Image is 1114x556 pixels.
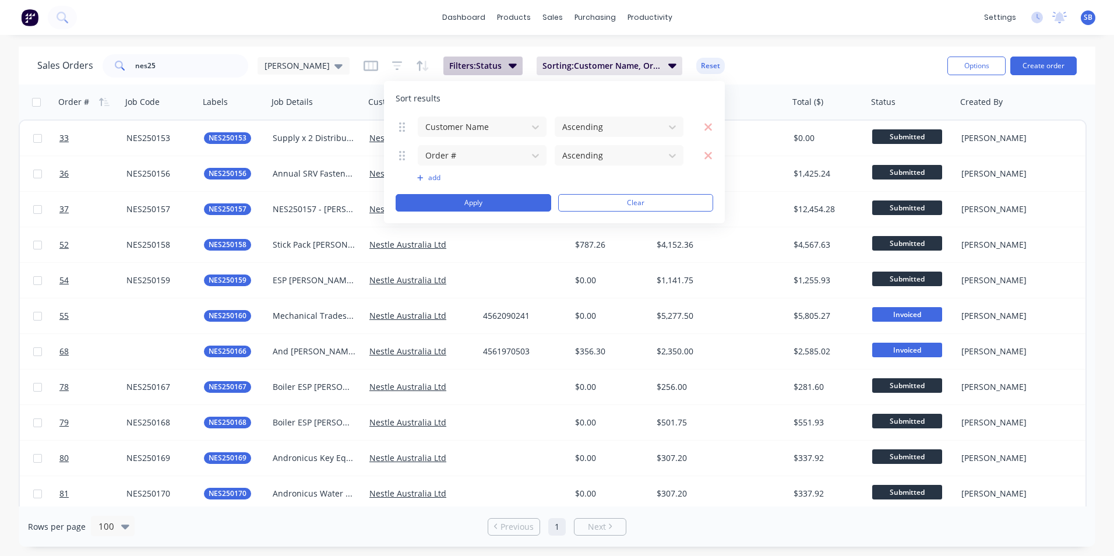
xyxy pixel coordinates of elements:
[872,485,942,499] span: Submitted
[542,60,661,72] span: Sorting: Customer Name, Order #
[369,488,446,499] a: Nestle Australia Ltd
[369,417,446,428] a: Nestle Australia Ltd
[436,9,491,26] a: dashboard
[135,54,249,78] input: Search...
[59,227,126,262] a: 52
[59,263,126,298] a: 54
[575,239,644,251] div: $787.26
[417,173,547,182] button: add
[622,9,678,26] div: productivity
[209,346,246,357] span: NES250166
[1010,57,1077,75] button: Create order
[59,417,69,428] span: 79
[59,275,69,286] span: 54
[369,239,446,250] a: Nestle Australia Ltd
[203,96,228,108] div: Labels
[204,239,251,251] button: NES250158
[369,452,446,463] a: Nestle Australia Ltd
[59,168,69,180] span: 36
[126,132,191,144] div: NES250153
[961,381,1033,393] div: [PERSON_NAME]
[204,346,251,357] button: NES250166
[872,272,942,286] span: Submitted
[126,275,191,286] div: NES250159
[369,310,446,321] a: Nestle Australia Ltd
[209,239,246,251] span: NES250158
[872,236,942,251] span: Submitted
[204,452,251,464] button: NES250169
[449,60,502,72] span: Filters: Status
[794,168,859,180] div: $1,425.24
[204,381,251,393] button: NES250167
[588,521,606,533] span: Next
[961,168,1033,180] div: [PERSON_NAME]
[792,96,823,108] div: Total ($)
[794,417,859,428] div: $551.93
[488,521,540,533] a: Previous page
[483,346,562,357] div: 4561970503
[657,275,778,286] div: $1,141.75
[794,275,859,286] div: $1,255.93
[126,381,191,393] div: NES250167
[961,452,1033,464] div: [PERSON_NAME]
[396,93,440,104] span: Sort results
[209,417,246,428] span: NES250168
[961,203,1033,215] div: [PERSON_NAME]
[872,343,942,357] span: Invoiced
[558,194,714,212] button: Clear
[872,129,942,144] span: Submitted
[794,488,859,499] div: $337.92
[204,417,251,428] button: NES250168
[272,96,313,108] div: Job Details
[59,381,69,393] span: 78
[657,239,778,251] div: $4,152.36
[369,168,446,179] a: Nestle Australia Ltd
[657,346,778,357] div: $2,350.00
[204,168,251,180] button: NES250156
[483,310,562,322] div: 4562090241
[59,239,69,251] span: 52
[872,449,942,464] span: Submitted
[273,203,356,215] div: NES250157 - [PERSON_NAME] Press Flush Line, [GEOGRAPHIC_DATA], Chute, Vent, Platform
[28,521,86,533] span: Rows per page
[273,275,356,286] div: ESP [PERSON_NAME] Replacement
[369,381,446,392] a: Nestle Australia Ltd
[204,203,251,215] button: NES250157
[491,9,537,26] div: products
[59,476,126,511] a: 81
[575,310,644,322] div: $0.00
[369,132,446,143] a: Nestle Australia Ltd
[126,239,191,251] div: NES250158
[657,488,778,499] div: $307.20
[696,58,725,74] button: Reset
[204,132,251,144] button: NES250153
[21,9,38,26] img: Factory
[548,518,566,536] a: Page 1 is your current page
[396,194,551,212] button: Apply
[872,165,942,180] span: Submitted
[794,239,859,251] div: $4,567.63
[209,488,246,499] span: NES250170
[574,521,626,533] a: Next page
[537,57,682,75] button: Sorting:Customer Name, Order #
[537,9,569,26] div: sales
[204,488,251,499] button: NES250170
[273,239,356,251] div: Stick Pack [PERSON_NAME] Chute
[500,521,534,533] span: Previous
[265,59,330,72] span: [PERSON_NAME]
[59,203,69,215] span: 37
[443,57,523,75] button: Filters:Status
[794,203,859,215] div: $12,454.28
[872,414,942,428] span: Submitted
[483,518,631,536] ul: Pagination
[961,417,1033,428] div: [PERSON_NAME]
[59,310,69,322] span: 55
[657,381,778,393] div: $256.00
[209,310,246,322] span: NES250160
[125,96,160,108] div: Job Code
[575,346,644,357] div: $356.30
[209,452,246,464] span: NES250169
[369,346,446,357] a: Nestle Australia Ltd
[569,9,622,26] div: purchasing
[794,132,859,144] div: $0.00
